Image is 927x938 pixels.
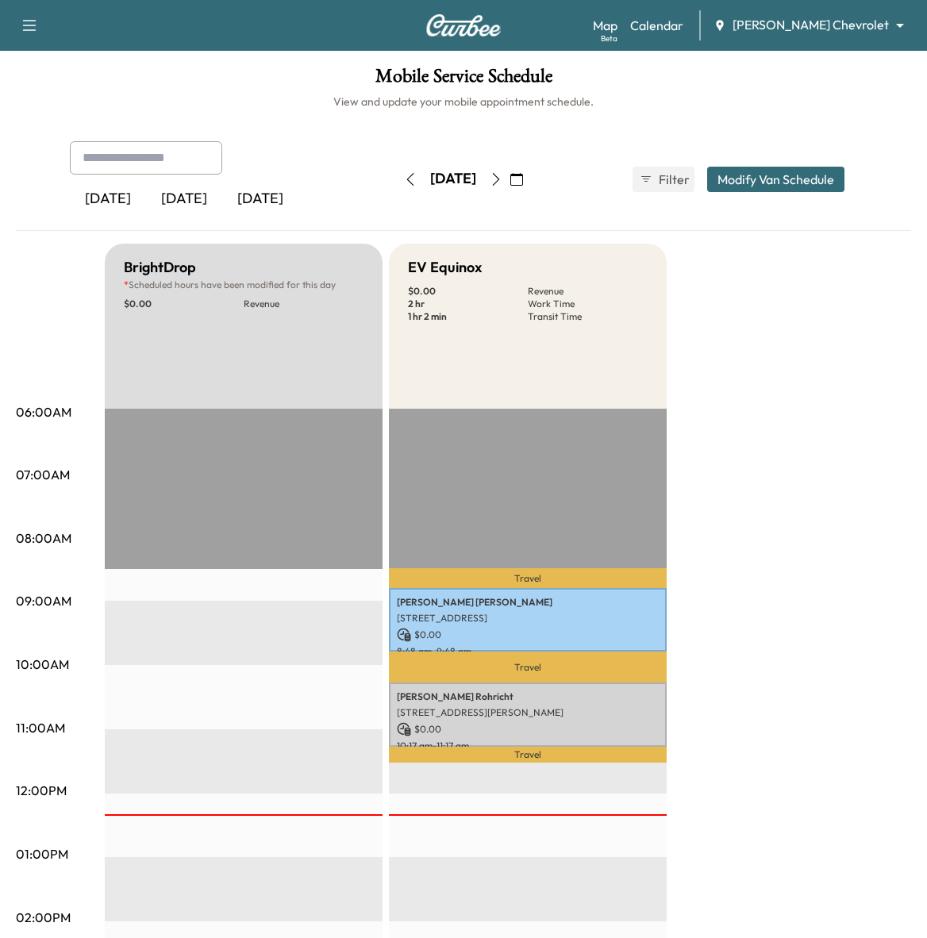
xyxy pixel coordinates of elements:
[397,645,659,658] p: 8:48 am - 9:48 am
[16,94,911,110] h6: View and update your mobile appointment schedule.
[397,628,659,642] p: $ 0.00
[601,33,617,44] div: Beta
[528,298,648,310] p: Work Time
[430,169,476,189] div: [DATE]
[16,67,911,94] h1: Mobile Service Schedule
[16,465,70,484] p: 07:00AM
[389,747,667,763] p: Travel
[389,652,667,682] p: Travel
[630,16,683,35] a: Calendar
[397,722,659,736] p: $ 0.00
[408,256,482,279] h5: EV Equinox
[397,740,659,752] p: 10:17 am - 11:17 am
[124,256,196,279] h5: BrightDrop
[659,170,687,189] span: Filter
[397,596,659,609] p: [PERSON_NAME] [PERSON_NAME]
[124,298,244,310] p: $ 0.00
[124,279,363,291] p: Scheduled hours have been modified for this day
[408,298,528,310] p: 2 hr
[389,568,667,587] p: Travel
[16,844,68,863] p: 01:00PM
[16,781,67,800] p: 12:00PM
[425,14,502,37] img: Curbee Logo
[528,285,648,298] p: Revenue
[397,690,659,703] p: [PERSON_NAME] Rohricht
[397,706,659,719] p: [STREET_ADDRESS][PERSON_NAME]
[244,298,363,310] p: Revenue
[16,529,71,548] p: 08:00AM
[528,310,648,323] p: Transit Time
[633,167,694,192] button: Filter
[397,612,659,625] p: [STREET_ADDRESS]
[146,181,222,217] div: [DATE]
[16,591,71,610] p: 09:00AM
[16,718,65,737] p: 11:00AM
[408,310,528,323] p: 1 hr 2 min
[16,908,71,927] p: 02:00PM
[16,655,69,674] p: 10:00AM
[593,16,617,35] a: MapBeta
[16,402,71,421] p: 06:00AM
[222,181,298,217] div: [DATE]
[733,16,889,34] span: [PERSON_NAME] Chevrolet
[707,167,844,192] button: Modify Van Schedule
[408,285,528,298] p: $ 0.00
[70,181,146,217] div: [DATE]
